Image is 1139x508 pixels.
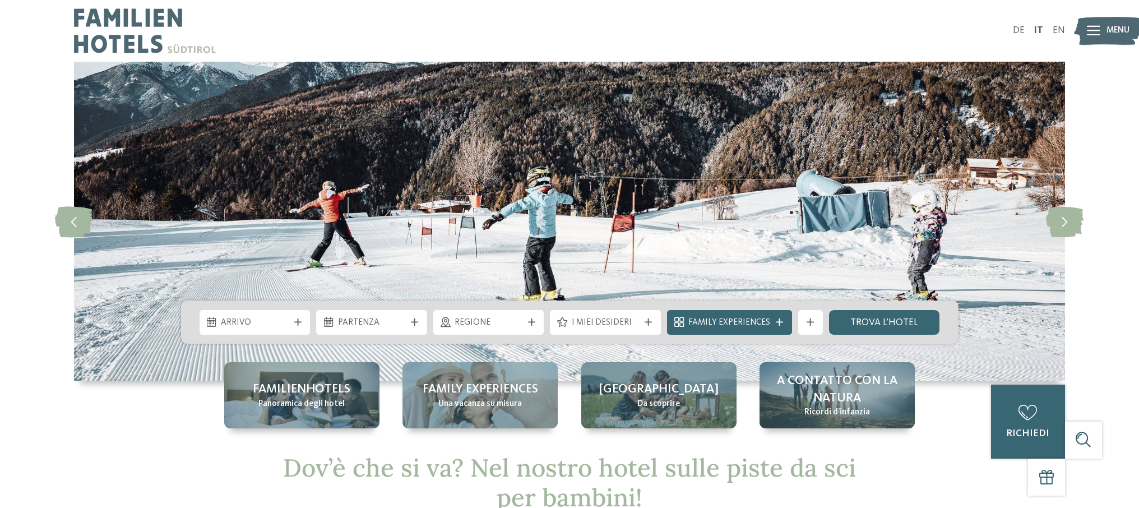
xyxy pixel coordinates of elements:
[253,381,350,398] span: Familienhotels
[772,372,902,407] span: A contatto con la natura
[581,362,737,428] a: Hotel sulle piste da sci per bambini: divertimento senza confini [GEOGRAPHIC_DATA] Da scoprire
[455,317,522,329] span: Regione
[599,381,719,398] span: [GEOGRAPHIC_DATA]
[637,398,680,410] span: Da scoprire
[224,362,379,428] a: Hotel sulle piste da sci per bambini: divertimento senza confini Familienhotels Panoramica degli ...
[402,362,558,428] a: Hotel sulle piste da sci per bambini: divertimento senza confini Family experiences Una vacanza s...
[1053,26,1065,35] a: EN
[760,362,915,428] a: Hotel sulle piste da sci per bambini: divertimento senza confini A contatto con la natura Ricordi...
[1006,429,1049,438] span: richiedi
[829,310,940,335] a: trova l’hotel
[258,398,345,410] span: Panoramica degli hotel
[1106,25,1129,37] span: Menu
[1013,26,1025,35] a: DE
[1034,26,1043,35] a: IT
[438,398,522,410] span: Una vacanza su misura
[804,407,870,419] span: Ricordi d’infanzia
[991,385,1065,459] a: richiedi
[688,317,770,329] span: Family Experiences
[338,317,406,329] span: Partenza
[74,62,1065,381] img: Hotel sulle piste da sci per bambini: divertimento senza confini
[221,317,289,329] span: Arrivo
[423,381,538,398] span: Family experiences
[572,317,640,329] span: I miei desideri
